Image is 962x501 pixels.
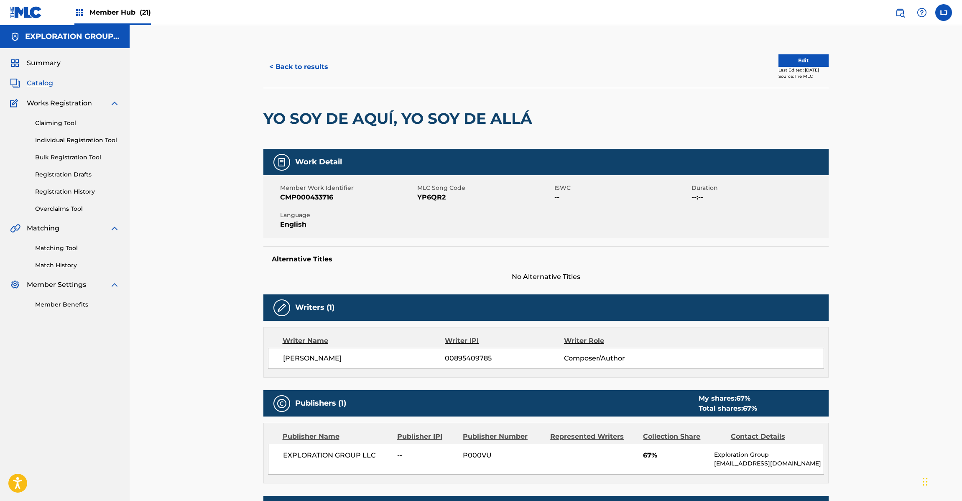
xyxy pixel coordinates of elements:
span: Member Hub [89,8,151,17]
span: Composer/Author [564,353,672,363]
img: Work Detail [277,157,287,167]
p: Exploration Group [714,450,823,459]
a: Match History [35,261,120,270]
img: Accounts [10,32,20,42]
img: expand [110,223,120,233]
a: Registration Drafts [35,170,120,179]
img: Top Rightsholders [74,8,84,18]
span: Language [280,211,415,220]
span: Member Settings [27,280,86,290]
div: Publisher IPI [397,432,457,442]
div: Source: The MLC [778,73,829,79]
a: Member Benefits [35,300,120,309]
span: --:-- [692,192,827,202]
img: Publishers [277,399,287,409]
span: EXPLORATION GROUP LLC [283,450,391,460]
a: CatalogCatalog [10,78,53,88]
span: P000VU [463,450,544,460]
div: Last Edited: [DATE] [778,67,829,73]
div: Drag [923,469,928,494]
span: 67 % [736,394,750,402]
div: Writer Role [564,336,672,346]
a: Bulk Registration Tool [35,153,120,162]
span: English [280,220,415,230]
img: expand [110,98,120,108]
span: Duration [692,184,827,192]
a: Registration History [35,187,120,196]
a: Overclaims Tool [35,204,120,213]
span: Member Work Identifier [280,184,415,192]
img: search [895,8,905,18]
span: (21) [140,8,151,16]
span: CMP000433716 [280,192,415,202]
a: SummarySummary [10,58,61,68]
span: Matching [27,223,59,233]
img: Matching [10,223,20,233]
img: Works Registration [10,98,21,108]
div: Total shares: [699,404,757,414]
span: Summary [27,58,61,68]
span: -- [397,450,457,460]
img: Writers [277,303,287,313]
img: expand [110,280,120,290]
h5: Writers (1) [295,303,334,312]
div: User Menu [935,4,952,21]
a: Individual Registration Tool [35,136,120,145]
span: 00895409785 [445,353,564,363]
iframe: Chat Widget [920,461,962,501]
iframe: Resource Center [939,347,962,414]
div: Writer IPI [445,336,564,346]
span: Works Registration [27,98,92,108]
span: ISWC [554,184,689,192]
span: [PERSON_NAME] [283,353,445,363]
div: Collection Share [643,432,724,442]
p: [EMAIL_ADDRESS][DOMAIN_NAME] [714,459,823,468]
span: 67% [643,450,708,460]
span: 67 % [743,404,757,412]
div: Contact Details [731,432,812,442]
div: Represented Writers [550,432,637,442]
div: Writer Name [283,336,445,346]
img: Catalog [10,78,20,88]
div: Publisher Number [463,432,544,442]
a: Matching Tool [35,244,120,253]
span: YP6QR2 [417,192,552,202]
button: Edit [778,54,829,67]
h5: Alternative Titles [272,255,820,263]
img: help [917,8,927,18]
div: My shares: [699,394,757,404]
img: Summary [10,58,20,68]
h2: YO SOY DE AQUÍ, YO SOY DE ALLÁ [263,109,536,128]
img: MLC Logo [10,6,42,18]
span: No Alternative Titles [263,272,829,282]
h5: Work Detail [295,157,342,167]
div: Help [914,4,930,21]
h5: EXPLORATION GROUP LLC [25,32,120,41]
span: MLC Song Code [417,184,552,192]
span: Catalog [27,78,53,88]
button: < Back to results [263,56,334,77]
a: Claiming Tool [35,119,120,128]
img: Member Settings [10,280,20,290]
div: Publisher Name [283,432,391,442]
h5: Publishers (1) [295,399,346,408]
span: -- [554,192,689,202]
a: Public Search [892,4,908,21]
